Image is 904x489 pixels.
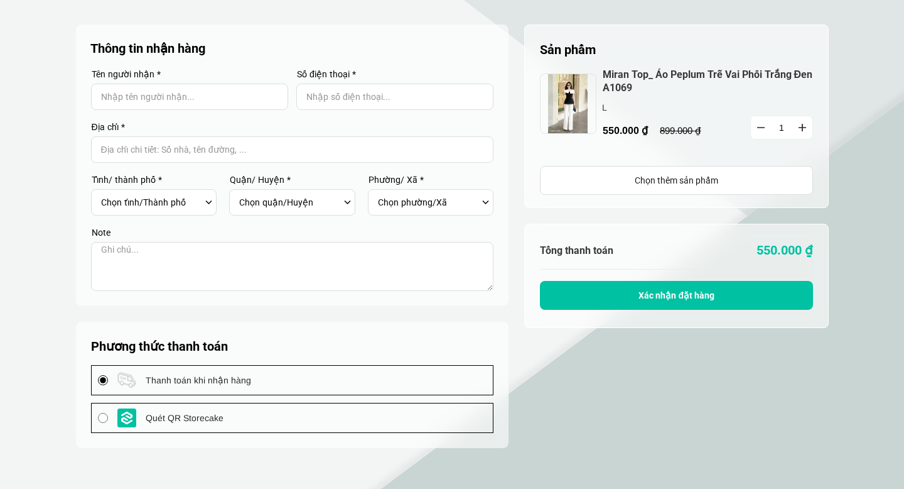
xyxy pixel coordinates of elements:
label: Phường/ Xã * [368,175,494,184]
a: Miran Top_ Áo Peplum Trễ Vai Phối Trắng Đen A1069 [603,69,813,95]
p: 550.000 ₫ [676,241,813,260]
p: L [602,101,727,114]
p: 899.000 ₫ [660,125,705,136]
input: payment logo Quét QR Storecake [98,413,108,423]
h5: Phương thức thanh toán [91,337,494,356]
select: Select province [101,192,202,213]
span: Xác nhận đặt hàng [638,290,714,300]
label: Số điện thoại * [296,70,494,79]
label: Note [91,228,494,237]
input: Input Nhập tên người nhận... [91,84,289,110]
label: Quận/ Huyện * [229,175,355,184]
p: 550.000 ₫ [603,123,728,138]
label: Tỉnh/ thành phố * [91,175,217,184]
input: Quantity input [751,116,812,139]
button: Xác nhận đặt hàng [540,281,813,310]
a: Chọn thêm sản phẩm [540,166,813,195]
input: Input Nhập số điện thoại... [296,84,494,110]
span: Thanh toán khi nhận hàng [146,373,251,387]
img: jpeg.jpeg [540,74,596,134]
h6: Tổng thanh toán [540,245,677,256]
input: payment logo Thanh toán khi nhận hàng [98,375,108,385]
input: Input address with auto completion [91,136,494,163]
select: Select district [239,192,340,213]
label: Địa chỉ * [91,123,494,131]
label: Tên người nhận * [91,70,289,79]
img: payment logo [117,409,136,427]
div: Chọn thêm sản phẩm [541,173,812,187]
p: Thông tin nhận hàng [90,40,494,57]
h5: Sản phẩm [540,40,813,59]
select: Select commune [378,192,479,213]
img: payment logo [117,371,136,390]
span: Quét QR Storecake [146,411,223,425]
